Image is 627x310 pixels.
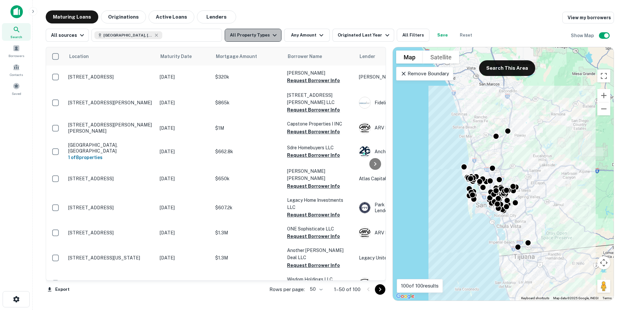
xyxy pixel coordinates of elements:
p: [STREET_ADDRESS] [68,230,153,236]
p: Remove Boundary [400,70,449,78]
p: [STREET_ADDRESS][PERSON_NAME] LLC [287,92,352,106]
p: [DATE] [160,254,209,261]
button: Any Amount [284,29,330,42]
img: picture [359,227,370,238]
p: $320k [215,73,281,81]
p: [DATE] [160,280,209,287]
p: [STREET_ADDRESS] [68,205,153,211]
p: $865k [215,99,281,106]
span: Maturity Date [160,52,200,60]
p: [DATE] [160,125,209,132]
button: Map camera controls [597,256,610,269]
button: Search This Area [479,60,535,76]
p: $607.2k [215,204,281,211]
button: Toggle fullscreen view [597,69,610,82]
a: Contacts [2,61,31,79]
th: Borrower Name [284,47,356,66]
p: 100 of 100 results [401,282,439,290]
p: [STREET_ADDRESS] [68,280,153,286]
button: Request Borrower Info [287,232,340,240]
button: Zoom in [597,89,610,102]
span: Contacts [10,72,23,77]
div: ARV Finance Inc. [359,122,457,134]
p: [STREET_ADDRESS] [68,176,153,182]
p: Wisdom Holdings LLC [287,276,352,283]
button: Request Borrower Info [287,211,340,219]
span: [GEOGRAPHIC_DATA], [GEOGRAPHIC_DATA], [GEOGRAPHIC_DATA] [104,32,153,38]
button: Request Borrower Info [287,151,340,159]
div: All sources [51,31,86,39]
button: Export [46,285,71,294]
div: Borrowers [2,42,31,60]
p: [PERSON_NAME] [359,73,457,81]
p: $1M [215,125,281,132]
p: [DATE] [160,175,209,182]
button: Request Borrower Info [287,77,340,84]
button: Request Borrower Info [287,128,340,136]
p: $662.8k [215,148,281,155]
button: All sources [46,29,89,42]
span: Borrower Name [288,52,322,60]
th: Mortgage Amount [212,47,284,66]
p: $1.3M [215,254,281,261]
button: Go to next page [375,284,385,295]
p: [STREET_ADDRESS][PERSON_NAME][PERSON_NAME] [68,122,153,134]
button: Show street map [396,51,423,64]
p: ONE Sophisticate LLC [287,225,352,232]
a: Saved [2,80,31,97]
img: picture [359,278,370,289]
button: Request Borrower Info [287,106,340,114]
div: 50 [307,285,324,294]
img: Google [394,292,416,301]
a: Terms (opens in new tab) [603,296,612,300]
span: Lender [360,52,375,60]
button: Request Borrower Info [287,261,340,269]
button: Save your search to get updates of matches that match your search criteria. [432,29,453,42]
span: Map data ©2025 Google, INEGI [553,296,599,300]
p: Legacy Home Investments LLC [287,197,352,211]
p: [PERSON_NAME] [287,69,352,77]
button: Originated Last Year [332,29,394,42]
span: Mortgage Amount [216,52,265,60]
button: All Filters [397,29,429,42]
img: picture [359,202,370,213]
div: ARV Finance Inc. [359,277,457,289]
a: Search [2,23,31,41]
h6: Show Map [571,32,595,39]
div: Fidelis Private Fund [359,97,457,109]
th: Location [65,47,156,66]
a: View my borrowers [562,12,614,23]
a: Open this area in Google Maps (opens a new window) [394,292,416,301]
button: Maturing Loans [46,10,98,23]
div: Chat Widget [594,258,627,289]
p: [DATE] [160,148,209,155]
div: ARV Finance Inc. [359,227,457,239]
p: $943.4k [215,280,281,287]
div: Anchor Loans [359,146,457,157]
p: [STREET_ADDRESS] [68,74,153,80]
p: Rows per page: [269,286,305,293]
div: Park Place Finance, LLC - Hard Money Lender [359,202,457,214]
button: Originations [101,10,146,23]
button: [GEOGRAPHIC_DATA], [GEOGRAPHIC_DATA], [GEOGRAPHIC_DATA] [91,29,222,42]
button: Zoom out [597,102,610,115]
span: Saved [12,91,21,96]
p: Atlas Capital INC [359,175,457,182]
th: Lender [356,47,460,66]
p: [DATE] [160,73,209,81]
button: Lenders [197,10,236,23]
button: Reset [456,29,476,42]
p: 1–50 of 100 [334,286,361,293]
button: All Property Types [225,29,281,42]
img: picture [359,97,370,108]
p: [DATE] [160,99,209,106]
p: Legacy United Capital LLC [359,254,457,261]
p: [DATE] [160,204,209,211]
img: capitalize-icon.png [10,5,23,18]
p: [PERSON_NAME] [PERSON_NAME] [287,168,352,182]
button: Request Borrower Info [287,182,340,190]
p: Sdre Homebuyers LLC [287,144,352,151]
